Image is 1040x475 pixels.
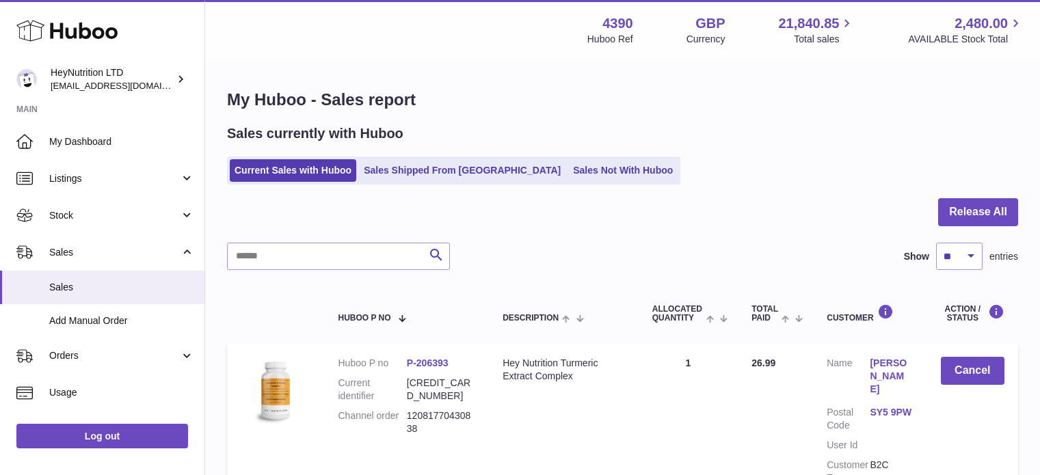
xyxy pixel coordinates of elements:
[51,66,174,92] div: HeyNutrition LTD
[938,198,1018,226] button: Release All
[827,357,870,399] dt: Name
[751,357,775,368] span: 26.99
[49,135,194,148] span: My Dashboard
[16,69,37,90] img: info@heynutrition.com
[827,406,870,432] dt: Postal Code
[941,357,1004,385] button: Cancel
[338,357,406,370] dt: Huboo P no
[338,314,390,323] span: Huboo P no
[227,89,1018,111] h1: My Huboo - Sales report
[49,209,180,222] span: Stock
[407,357,449,368] a: P-206393
[407,377,475,403] dd: [CREDIT_CARD_NUMBER]
[230,159,356,182] a: Current Sales with Huboo
[827,439,870,452] dt: User Id
[503,314,559,323] span: Description
[49,386,194,399] span: Usage
[49,349,180,362] span: Orders
[794,33,855,46] span: Total sales
[49,246,180,259] span: Sales
[602,14,633,33] strong: 4390
[16,424,188,448] a: Log out
[359,159,565,182] a: Sales Shipped From [GEOGRAPHIC_DATA]
[652,305,703,323] span: ALLOCATED Quantity
[686,33,725,46] div: Currency
[568,159,678,182] a: Sales Not With Huboo
[49,314,194,327] span: Add Manual Order
[751,305,778,323] span: Total paid
[407,409,475,435] dd: 12081770430838
[870,357,913,396] a: [PERSON_NAME]
[338,377,406,403] dt: Current identifier
[989,250,1018,263] span: entries
[908,14,1024,46] a: 2,480.00 AVAILABLE Stock Total
[49,172,180,185] span: Listings
[904,250,929,263] label: Show
[955,14,1008,33] span: 2,480.00
[49,281,194,294] span: Sales
[241,357,309,425] img: 43901725567759.jpeg
[503,357,625,383] div: Hey Nutrition Turmeric Extract Complex
[908,33,1024,46] span: AVAILABLE Stock Total
[695,14,725,33] strong: GBP
[227,124,403,143] h2: Sales currently with Huboo
[778,14,839,33] span: 21,840.85
[778,14,855,46] a: 21,840.85 Total sales
[338,409,406,435] dt: Channel order
[51,80,201,91] span: [EMAIL_ADDRESS][DOMAIN_NAME]
[870,406,913,419] a: SY5 9PW
[827,304,913,323] div: Customer
[587,33,633,46] div: Huboo Ref
[941,304,1004,323] div: Action / Status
